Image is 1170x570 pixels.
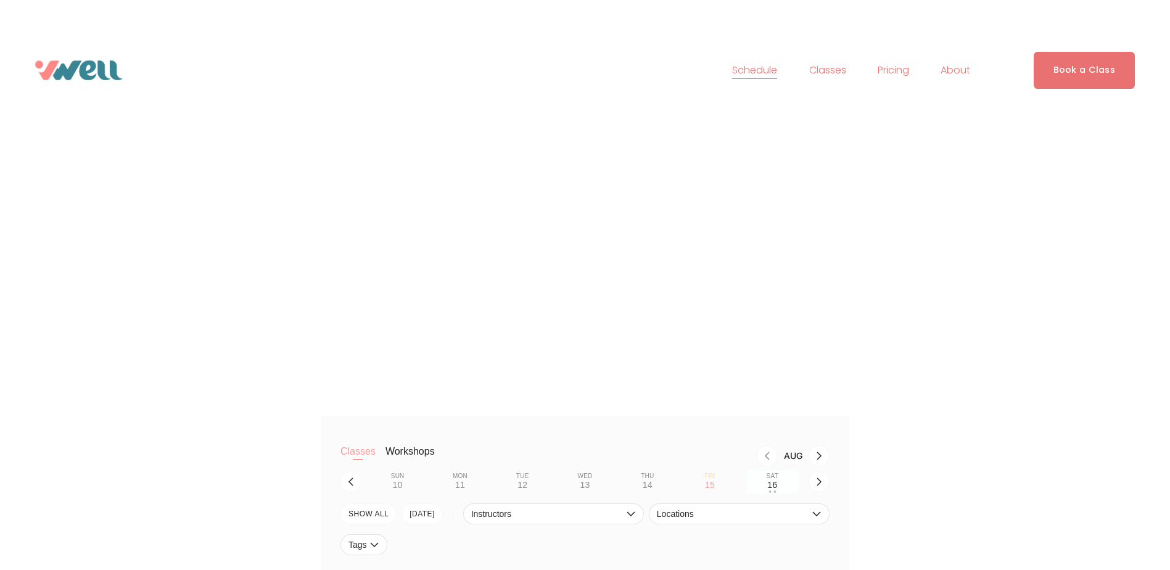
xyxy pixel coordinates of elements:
span: Instructors [471,509,624,519]
div: 14 [643,480,653,490]
nav: Month switch [455,445,830,466]
a: folder dropdown [809,60,846,80]
span: Tags [348,540,367,550]
a: folder dropdown [941,60,970,80]
button: Classes [340,445,376,470]
button: Locations [649,503,830,524]
div: 13 [580,480,590,490]
a: Schedule [732,60,777,80]
a: Book a Class [1034,52,1135,88]
button: SHOW All [340,503,397,524]
div: Thu [641,473,654,480]
div: 12 [517,480,527,490]
p: Lets go! [433,123,738,147]
button: Workshops [385,445,435,470]
div: 11 [455,480,465,490]
span: Locations [657,509,809,519]
div: 16 [767,480,777,490]
a: Pricing [878,60,909,80]
div: Wed [577,473,592,480]
div: • • [768,490,776,493]
div: Sun [391,473,405,480]
span: Classes [809,62,846,80]
div: Fri [705,473,715,480]
h1: Weekly Schedule [215,168,955,217]
div: Month Aug [778,451,809,461]
span: About [941,62,970,80]
div: 15 [705,480,715,490]
div: Mon [453,473,468,480]
button: Tags [340,534,387,555]
button: Instructors [463,503,644,524]
button: Previous month, Jul [757,445,778,466]
button: Next month, Sep [809,445,830,466]
div: Sat [767,473,778,480]
button: [DATE] [402,503,443,524]
img: VWell [35,60,123,80]
div: 10 [393,480,403,490]
div: Tue [516,473,529,480]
